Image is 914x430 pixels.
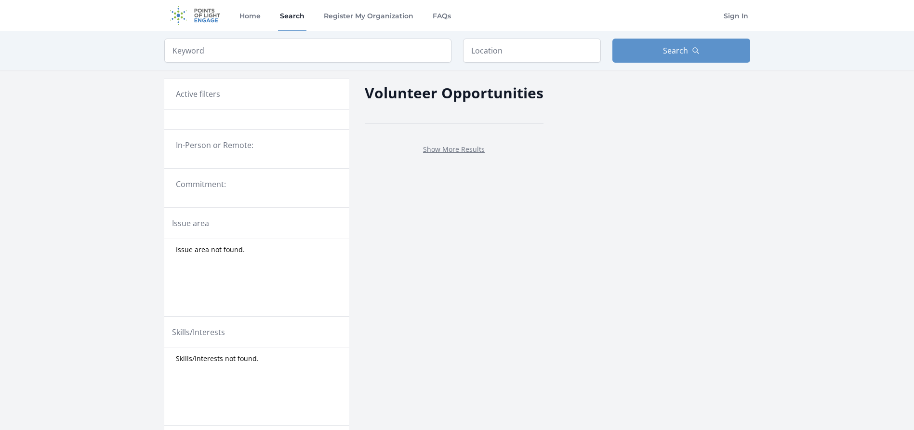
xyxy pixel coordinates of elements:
legend: Skills/Interests [172,326,225,338]
button: Search [612,39,750,63]
legend: Commitment: [176,178,338,190]
h3: Active filters [176,88,220,100]
a: Show More Results [423,145,485,154]
span: Issue area not found. [176,245,245,255]
legend: In-Person or Remote: [176,139,338,151]
span: Skills/Interests not found. [176,354,259,363]
input: Keyword [164,39,451,63]
span: Search [663,45,688,56]
legend: Issue area [172,217,209,229]
h2: Volunteer Opportunities [365,82,543,104]
input: Location [463,39,601,63]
